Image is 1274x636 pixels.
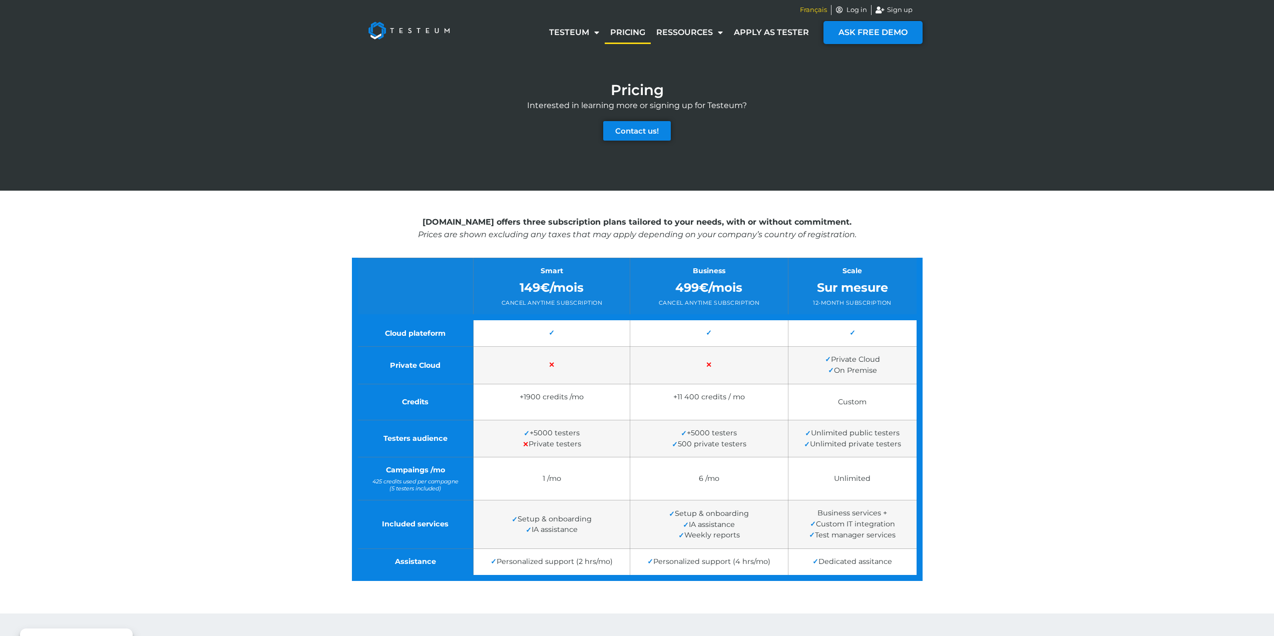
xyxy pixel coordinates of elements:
td: Private Cloud [355,347,474,384]
span: Private testers [523,439,581,448]
span: ✓ [683,520,689,529]
h1: Pricing [611,83,664,97]
span: Sign up [885,5,913,15]
td: Dedicated assitance [788,549,919,578]
span: ✓ [669,509,675,518]
span: ✓ [812,557,818,566]
img: Testeum Logo - Application crowdtesting platform [357,11,461,51]
span: ✓ [804,440,810,449]
span: Setup & onboarding [512,514,592,523]
span: Unlimited public testers [805,428,900,437]
span: +11 400 credits / mo [673,393,745,402]
span: Contact us! [615,127,659,135]
td: Campaings /mo [355,457,474,500]
span: ✕ [523,440,529,449]
span: ✓ [828,366,834,375]
td: 6 /mo [630,457,788,500]
div: Cancel anytime subscription [481,299,622,307]
span: ✓ [706,329,712,338]
a: ASK FREE DEMO [823,21,923,44]
td: Cloud plateform [355,317,474,347]
span: ✕ [706,361,712,370]
div: 499€/mois [638,279,780,297]
span: IA assistance [683,520,735,529]
div: 149€/mois [481,279,622,297]
div: Cancel anytime subscription [638,299,780,307]
span: ✓ [512,515,518,524]
span: Setup & onboarding [669,509,749,518]
span: ✓ [549,329,555,338]
td: Personalized support (4 hrs/mo) [630,549,788,578]
a: Apply as tester [728,21,814,44]
td: Testers audience [355,420,474,457]
div: Sur mesure [796,279,909,297]
td: Private Cloud On Premise [788,347,919,384]
span: ✓ [647,557,653,566]
td: Included services [355,500,474,548]
span: ✕ [549,361,555,370]
span: 425 credits used per campagne (5 testers included) [365,478,466,492]
td: Personalized support (2 hrs/mo) [474,549,630,578]
a: Contact us! [603,121,671,141]
span: ✓ [491,557,497,566]
td: Assistance [355,549,474,578]
a: Testeum [544,21,605,44]
div: Scale [796,266,909,276]
div: Business [638,266,780,276]
td: 1 /mo [474,457,630,500]
span: Unlimited private testers [804,439,901,448]
span: ✓ [810,519,816,528]
span: ✓ [809,531,815,540]
span: ✓ [524,429,530,438]
a: Français [800,5,827,15]
p: Interested in learning more or signing up for Testeum? [352,100,923,112]
nav: Menu [544,21,814,44]
em: Prices are shown excluding any taxes that may apply depending on your company’s country of regist... [418,229,857,239]
a: Sign up [876,5,913,15]
span: +5000 testers [524,428,580,437]
span: ✓ [825,355,831,364]
span: IA assistance [526,525,578,534]
span: No expiration* [481,405,622,412]
span: Custom [838,397,867,406]
td: Credits [355,384,474,420]
a: Pricing [605,21,651,44]
strong: [DOMAIN_NAME] offers three subscription plans tailored to your needs, with or without commitment. [422,217,852,227]
span: Business services + [817,508,887,517]
span: ✓ [681,429,687,438]
span: Log in [844,5,867,15]
span: ✓ [678,531,684,540]
span: No expiration* [638,405,780,412]
span: Weekly reports [678,530,740,539]
a: Log in [835,5,868,15]
span: Test manager services [809,530,896,539]
span: ✓ [526,526,532,535]
span: ASK FREE DEMO [838,29,908,37]
span: ✓ [805,429,811,438]
span: ✓ [672,440,678,449]
div: Smart [481,266,622,276]
span: +5000 testers [681,428,737,437]
td: Unlimited [788,457,919,500]
span: Custom IT integration [810,519,895,528]
div: 12-month subscription [796,299,909,307]
a: Ressources [651,21,728,44]
span: ✓ [850,329,856,338]
span: +1900 credits /mo [520,393,584,402]
span: 500 private testers [672,439,746,448]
